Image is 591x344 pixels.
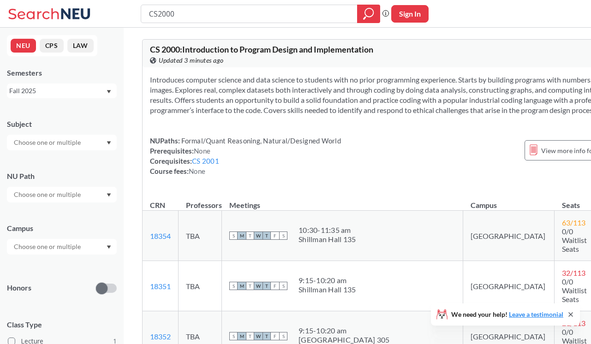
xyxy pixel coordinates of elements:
span: 32 / 113 [562,268,585,277]
span: 63 / 113 [562,218,585,227]
a: CS 2001 [192,157,219,165]
button: Sign In [391,5,429,23]
button: NEU [11,39,36,53]
div: NUPaths: Prerequisites: Corequisites: Course fees: [150,136,341,176]
button: LAW [67,39,94,53]
span: T [246,282,254,290]
span: None [189,167,205,175]
span: M [238,332,246,340]
th: Meetings [222,191,463,211]
div: Shillman Hall 135 [298,235,356,244]
span: F [271,332,279,340]
div: Dropdown arrow [7,135,117,150]
svg: Dropdown arrow [107,90,111,94]
svg: magnifying glass [363,7,374,20]
input: Choose one or multiple [9,189,87,200]
th: Professors [179,191,222,211]
span: F [271,231,279,240]
span: T [246,332,254,340]
span: Formal/Quant Reasoning, Natural/Designed World [180,136,341,145]
div: Semesters [7,68,117,78]
span: M [238,231,246,240]
td: TBA [179,211,222,261]
a: 18351 [150,282,171,291]
input: Choose one or multiple [9,241,87,252]
svg: Dropdown arrow [107,141,111,145]
span: S [229,231,238,240]
th: Campus [463,191,555,211]
span: M [238,282,246,290]
td: TBA [179,261,222,311]
span: Class Type [7,320,117,330]
span: S [279,231,287,240]
span: T [263,332,271,340]
div: 9:15 - 10:20 am [298,326,389,335]
span: Updated 3 minutes ago [159,55,224,65]
div: 10:30 - 11:35 am [298,225,356,235]
span: W [254,332,263,340]
span: None [194,147,210,155]
span: T [246,231,254,240]
td: [GEOGRAPHIC_DATA] [463,261,555,311]
span: T [263,231,271,240]
div: 9:15 - 10:20 am [298,276,356,285]
div: Fall 2025Dropdown arrow [7,83,117,98]
td: [GEOGRAPHIC_DATA] [463,211,555,261]
span: W [254,231,263,240]
div: magnifying glass [357,5,380,23]
div: Dropdown arrow [7,187,117,202]
span: S [229,282,238,290]
div: Shillman Hall 135 [298,285,356,294]
a: Leave a testimonial [509,310,563,318]
span: F [271,282,279,290]
span: 0/0 Waitlist Seats [562,277,587,303]
span: CS 2000 : Introduction to Program Design and Implementation [150,44,373,54]
span: S [279,332,287,340]
div: Campus [7,223,117,233]
svg: Dropdown arrow [107,245,111,249]
span: W [254,282,263,290]
div: CRN [150,200,165,210]
span: S [279,282,287,290]
div: NU Path [7,171,117,181]
button: CPS [40,39,64,53]
div: Subject [7,119,117,129]
span: We need your help! [451,311,563,318]
span: S [229,332,238,340]
div: Dropdown arrow [7,239,117,255]
p: Honors [7,283,31,293]
a: 18354 [150,231,171,240]
span: 0/0 Waitlist Seats [562,227,587,253]
a: 18352 [150,332,171,341]
svg: Dropdown arrow [107,193,111,197]
input: Class, professor, course number, "phrase" [148,6,351,22]
input: Choose one or multiple [9,137,87,148]
span: T [263,282,271,290]
div: Fall 2025 [9,86,106,96]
